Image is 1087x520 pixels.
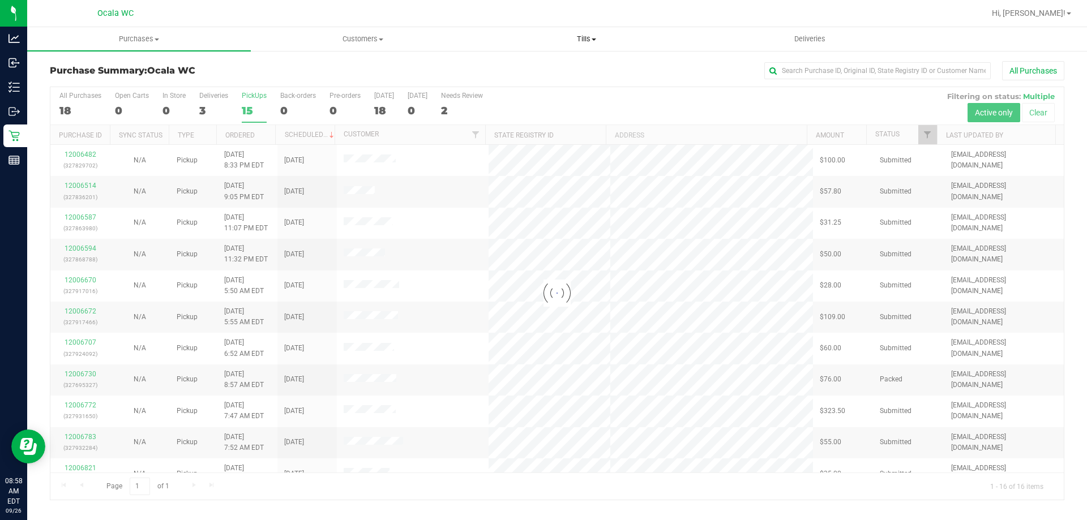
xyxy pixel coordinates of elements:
[97,8,134,18] span: Ocala WC
[11,429,45,463] iframe: Resource center
[251,27,474,51] a: Customers
[474,27,698,51] a: Tills
[27,27,251,51] a: Purchases
[5,506,22,515] p: 09/26
[147,65,195,76] span: Ocala WC
[475,34,697,44] span: Tills
[1002,61,1064,80] button: All Purchases
[5,476,22,506] p: 08:58 AM EDT
[8,57,20,68] inline-svg: Inbound
[8,106,20,117] inline-svg: Outbound
[992,8,1065,18] span: Hi, [PERSON_NAME]!
[27,34,251,44] span: Purchases
[251,34,474,44] span: Customers
[8,81,20,93] inline-svg: Inventory
[8,130,20,141] inline-svg: Retail
[8,154,20,166] inline-svg: Reports
[50,66,388,76] h3: Purchase Summary:
[764,62,991,79] input: Search Purchase ID, Original ID, State Registry ID or Customer Name...
[8,33,20,44] inline-svg: Analytics
[779,34,841,44] span: Deliveries
[698,27,922,51] a: Deliveries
